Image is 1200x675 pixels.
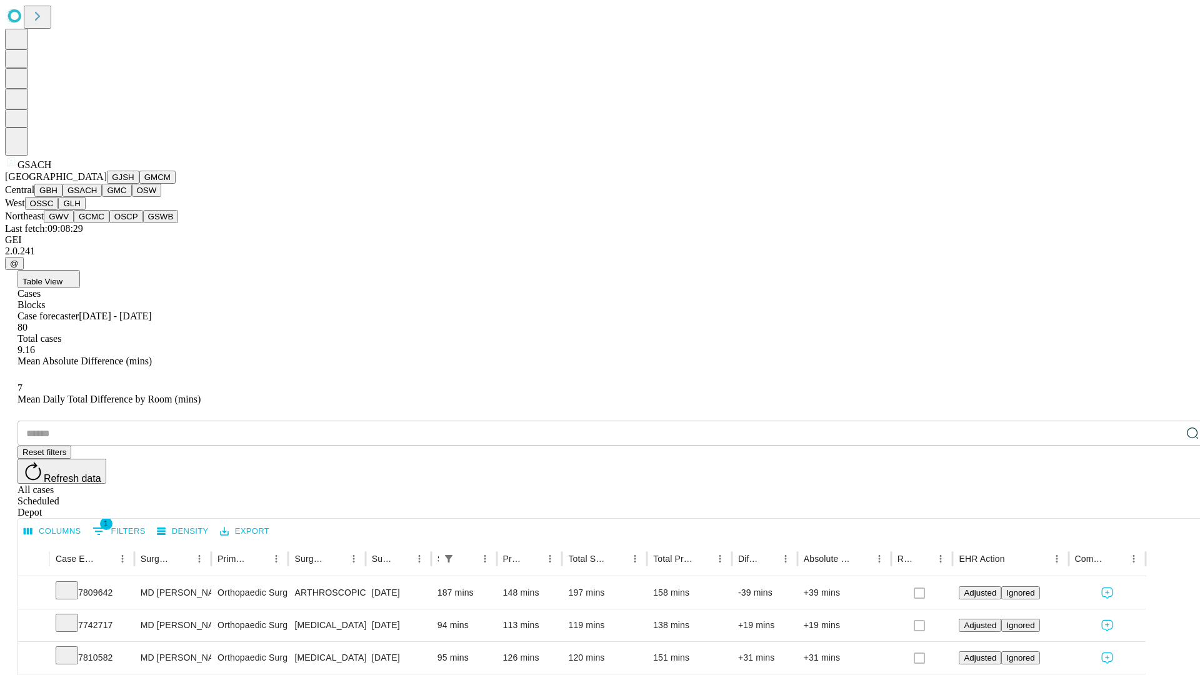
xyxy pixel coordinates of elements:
[5,246,1195,257] div: 2.0.241
[524,550,541,567] button: Sort
[959,586,1001,599] button: Adjusted
[568,609,641,641] div: 119 mins
[964,621,996,630] span: Adjusted
[440,550,457,567] button: Show filters
[17,322,27,332] span: 80
[5,171,107,182] span: [GEOGRAPHIC_DATA]
[173,550,191,567] button: Sort
[22,277,62,286] span: Table View
[393,550,411,567] button: Sort
[17,356,152,366] span: Mean Absolute Difference (mins)
[100,517,112,530] span: 1
[56,609,128,641] div: 7742717
[609,550,626,567] button: Sort
[17,311,79,321] span: Case forecaster
[738,577,791,609] div: -39 mins
[853,550,871,567] button: Sort
[476,550,494,567] button: Menu
[959,619,1001,632] button: Adjusted
[132,184,162,197] button: OSW
[711,550,729,567] button: Menu
[1006,653,1034,662] span: Ignored
[267,550,285,567] button: Menu
[17,344,35,355] span: 9.16
[804,554,852,564] div: Absolute Difference
[141,577,205,609] div: MD [PERSON_NAME] [PERSON_NAME] Md
[738,642,791,674] div: +31 mins
[1006,550,1024,567] button: Sort
[17,394,201,404] span: Mean Daily Total Difference by Room (mins)
[777,550,794,567] button: Menu
[372,609,425,641] div: [DATE]
[503,609,556,641] div: 113 mins
[653,609,726,641] div: 138 mins
[804,609,885,641] div: +19 mins
[1006,621,1034,630] span: Ignored
[1006,588,1034,597] span: Ignored
[372,554,392,564] div: Surgery Date
[959,651,1001,664] button: Adjusted
[294,609,359,641] div: [MEDICAL_DATA] [MEDICAL_DATA]
[62,184,102,197] button: GSACH
[653,577,726,609] div: 158 mins
[5,234,1195,246] div: GEI
[437,642,491,674] div: 95 mins
[109,210,143,223] button: OSCP
[964,588,996,597] span: Adjusted
[294,577,359,609] div: ARTHROSCOPICALLY AIDED ACL RECONSTRUCTION
[437,554,439,564] div: Scheduled In Room Duration
[294,554,326,564] div: Surgery Name
[1001,619,1039,632] button: Ignored
[58,197,85,210] button: GLH
[56,577,128,609] div: 7809642
[738,554,758,564] div: Difference
[294,642,359,674] div: [MEDICAL_DATA] [MEDICAL_DATA]
[959,554,1004,564] div: EHR Action
[1107,550,1125,567] button: Sort
[17,159,51,170] span: GSACH
[694,550,711,567] button: Sort
[114,550,131,567] button: Menu
[1075,554,1106,564] div: Comments
[143,210,179,223] button: GSWB
[568,642,641,674] div: 120 mins
[24,647,43,669] button: Expand
[372,642,425,674] div: [DATE]
[141,609,205,641] div: MD [PERSON_NAME] [PERSON_NAME] Md
[217,554,249,564] div: Primary Service
[141,554,172,564] div: Surgeon Name
[107,171,139,184] button: GJSH
[897,554,914,564] div: Resolved in EHR
[21,522,84,541] button: Select columns
[914,550,932,567] button: Sort
[5,223,83,234] span: Last fetch: 09:08:29
[503,642,556,674] div: 126 mins
[5,197,25,208] span: West
[250,550,267,567] button: Sort
[141,642,205,674] div: MD [PERSON_NAME] [PERSON_NAME] Md
[17,333,61,344] span: Total cases
[653,642,726,674] div: 151 mins
[191,550,208,567] button: Menu
[437,577,491,609] div: 187 mins
[372,577,425,609] div: [DATE]
[56,642,128,674] div: 7810582
[74,210,109,223] button: GCMC
[17,270,80,288] button: Table View
[932,550,949,567] button: Menu
[217,642,282,674] div: Orthopaedic Surgery
[568,577,641,609] div: 197 mins
[411,550,428,567] button: Menu
[327,550,345,567] button: Sort
[437,609,491,641] div: 94 mins
[89,521,149,541] button: Show filters
[24,615,43,637] button: Expand
[568,554,607,564] div: Total Scheduled Duration
[738,609,791,641] div: +19 mins
[871,550,888,567] button: Menu
[139,171,176,184] button: GMCM
[154,522,212,541] button: Density
[5,184,34,195] span: Central
[217,609,282,641] div: Orthopaedic Surgery
[34,184,62,197] button: GBH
